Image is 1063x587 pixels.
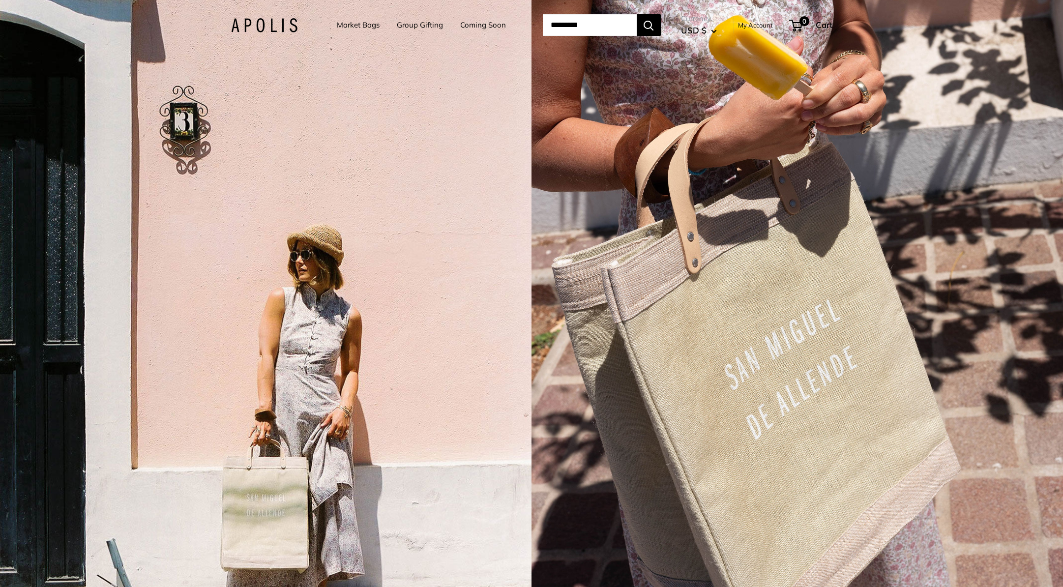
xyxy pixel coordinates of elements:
[681,23,717,38] button: USD $
[816,20,832,30] span: Cart
[460,18,506,32] a: Coming Soon
[681,25,707,35] span: USD $
[543,14,637,36] input: Search...
[790,17,832,33] a: 0 Cart
[799,16,809,26] span: 0
[337,18,380,32] a: Market Bags
[738,19,773,31] a: My Account
[397,18,443,32] a: Group Gifting
[637,14,661,36] button: Search
[231,18,297,32] img: Apolis
[681,12,717,26] span: Currency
